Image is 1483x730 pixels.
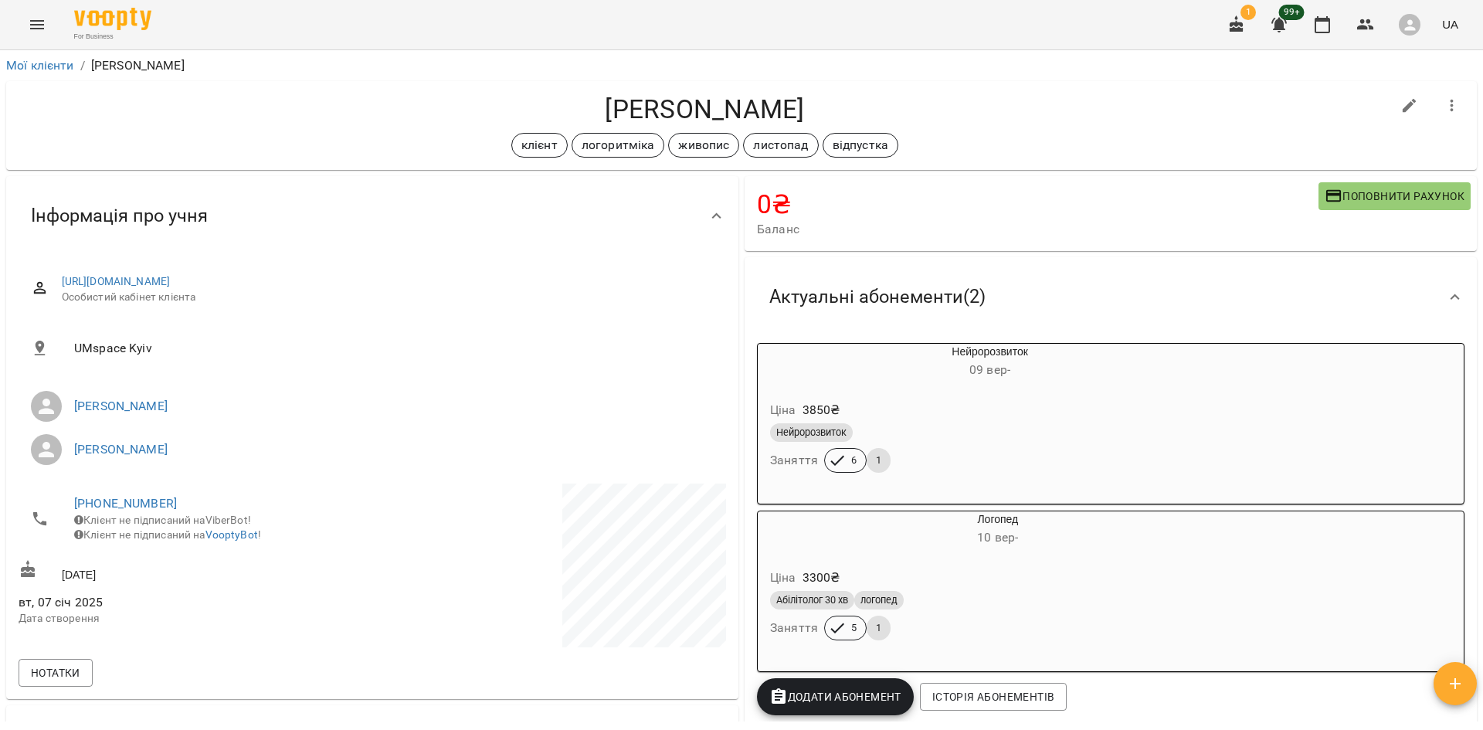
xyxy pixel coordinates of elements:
[833,136,888,154] p: відпустка
[582,136,655,154] p: логоритміка
[1318,182,1471,210] button: Поповнити рахунок
[1279,5,1305,20] span: 99+
[80,56,85,75] li: /
[511,133,568,158] div: клієнт
[745,257,1477,337] div: Актуальні абонементи(2)
[769,285,986,309] span: Актуальні абонементи ( 2 )
[867,453,891,467] span: 1
[74,514,251,526] span: Клієнт не підписаний на ViberBot!
[803,569,840,587] p: 3300 ₴
[932,688,1054,706] span: Історія абонементів
[1325,187,1464,205] span: Поповнити рахунок
[1436,10,1464,39] button: UA
[74,8,151,30] img: Voopty Logo
[832,511,1164,548] div: Логопед
[758,344,832,381] div: Нейророзвиток
[842,621,866,635] span: 5
[758,511,1164,659] button: Логопед10 вер- Ціна3300₴Абілітолог 30 хвлогопедЗаняття51
[757,678,914,715] button: Додати Абонемент
[31,664,80,682] span: Нотатки
[854,593,904,607] span: логопед
[770,399,796,421] h6: Ціна
[74,528,261,541] span: Клієнт не підписаний на !
[842,453,866,467] span: 6
[572,133,665,158] div: логоритміка
[1240,5,1256,20] span: 1
[205,528,258,541] a: VooptyBot
[920,683,1067,711] button: Історія абонементів
[678,136,729,154] p: живопис
[757,220,1318,239] span: Баланс
[770,567,796,589] h6: Ціна
[757,188,1318,220] h4: 0 ₴
[74,339,714,358] span: UMspace Kyiv
[969,362,1010,377] span: 09 вер -
[15,557,372,586] div: [DATE]
[770,617,818,639] h6: Заняття
[758,511,832,548] div: Логопед
[823,133,898,158] div: відпустка
[803,401,840,419] p: 3850 ₴
[19,611,369,626] p: Дата створення
[91,56,185,75] p: [PERSON_NAME]
[19,659,93,687] button: Нотатки
[6,176,738,256] div: Інформація про учня
[6,58,74,73] a: Мої клієнти
[668,133,739,158] div: живопис
[770,593,854,607] span: Абілітолог 30 хв
[74,442,168,457] a: [PERSON_NAME]
[62,290,714,305] span: Особистий кабінет клієнта
[74,399,168,413] a: [PERSON_NAME]
[753,136,808,154] p: листопад
[770,426,853,440] span: Нейророзвиток
[758,344,1148,491] button: Нейророзвиток09 вер- Ціна3850₴НейророзвитокЗаняття61
[62,275,171,287] a: [URL][DOMAIN_NAME]
[31,204,208,228] span: Інформація про учня
[832,344,1148,381] div: Нейророзвиток
[977,530,1018,545] span: 10 вер -
[19,6,56,43] button: Menu
[1442,16,1458,32] span: UA
[74,32,151,42] span: For Business
[867,621,891,635] span: 1
[769,688,901,706] span: Додати Абонемент
[743,133,818,158] div: листопад
[770,450,818,471] h6: Заняття
[74,496,177,511] a: [PHONE_NUMBER]
[19,93,1391,125] h4: [PERSON_NAME]
[521,136,558,154] p: клієнт
[19,593,369,612] span: вт, 07 січ 2025
[6,56,1477,75] nav: breadcrumb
